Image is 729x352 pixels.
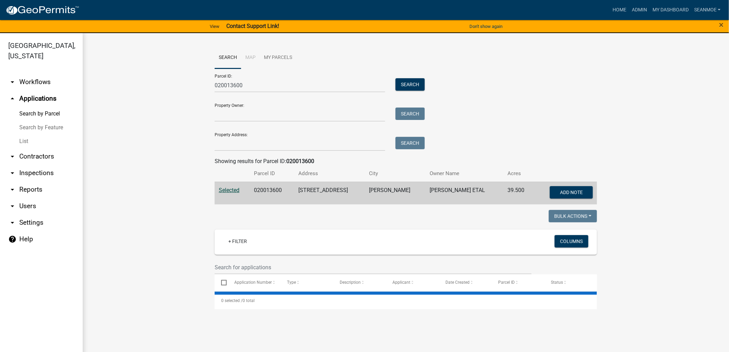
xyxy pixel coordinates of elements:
[215,292,597,309] div: 0 total
[691,3,723,17] a: SeanMoe
[445,280,470,285] span: Date Created
[386,274,439,291] datatable-header-cell: Applicant
[504,182,534,204] td: 39.500
[551,280,563,285] span: Status
[8,78,17,86] i: arrow_drop_down
[550,186,593,199] button: Add Note
[215,47,241,69] a: Search
[425,165,503,182] th: Owner Name
[629,3,650,17] a: Admin
[250,182,294,204] td: 020013600
[286,158,314,164] strong: 020013600
[221,298,243,303] span: 0 selected /
[235,280,272,285] span: Application Number
[207,21,222,32] a: View
[492,274,544,291] datatable-header-cell: Parcel ID
[8,219,17,227] i: arrow_drop_down
[365,165,425,182] th: City
[365,182,425,204] td: [PERSON_NAME]
[396,78,425,91] button: Search
[8,94,17,103] i: arrow_drop_up
[219,187,239,193] a: Selected
[8,202,17,210] i: arrow_drop_down
[250,165,294,182] th: Parcel ID
[498,280,515,285] span: Parcel ID
[544,274,597,291] datatable-header-cell: Status
[425,182,503,204] td: [PERSON_NAME] ETAL
[294,165,365,182] th: Address
[467,21,505,32] button: Don't show again
[439,274,492,291] datatable-header-cell: Date Created
[8,152,17,161] i: arrow_drop_down
[8,169,17,177] i: arrow_drop_down
[719,20,724,30] span: ×
[650,3,691,17] a: My Dashboard
[280,274,333,291] datatable-header-cell: Type
[560,189,583,195] span: Add Note
[396,137,425,149] button: Search
[260,47,296,69] a: My Parcels
[396,108,425,120] button: Search
[393,280,411,285] span: Applicant
[549,210,597,222] button: Bulk Actions
[610,3,629,17] a: Home
[8,235,17,243] i: help
[340,280,361,285] span: Description
[8,185,17,194] i: arrow_drop_down
[228,274,280,291] datatable-header-cell: Application Number
[215,274,228,291] datatable-header-cell: Select
[294,182,365,204] td: [STREET_ADDRESS]
[226,23,279,29] strong: Contact Support Link!
[333,274,386,291] datatable-header-cell: Description
[215,260,532,274] input: Search for applications
[215,157,597,165] div: Showing results for Parcel ID:
[719,21,724,29] button: Close
[504,165,534,182] th: Acres
[555,235,588,248] button: Columns
[287,280,296,285] span: Type
[223,235,253,248] a: + Filter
